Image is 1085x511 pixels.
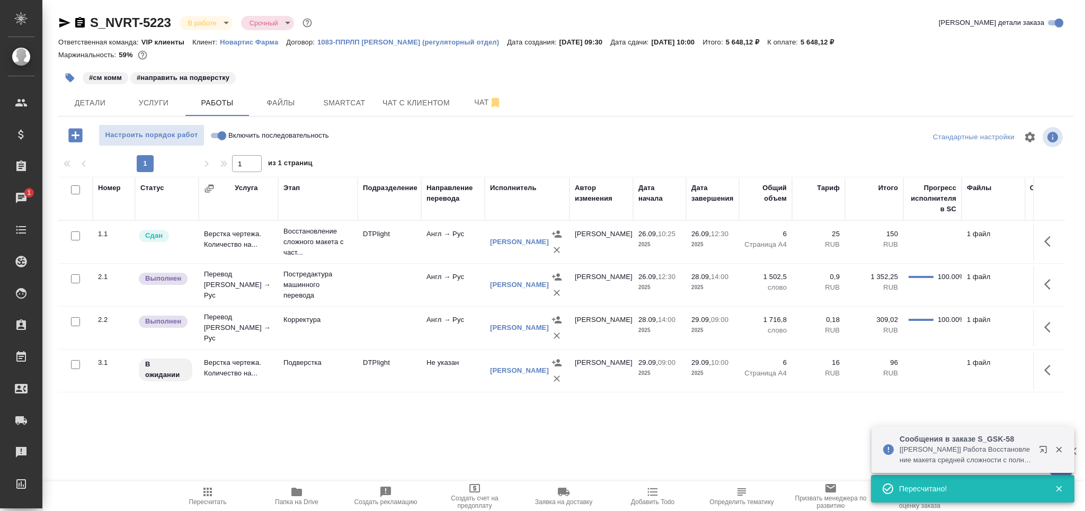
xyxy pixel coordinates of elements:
p: Выполнен [145,316,181,327]
p: 2025 [691,325,734,336]
p: VIP клиенты [141,38,192,46]
button: Папка на Drive [252,481,341,511]
button: Закрыть [1048,484,1070,494]
p: 1 файл [967,315,1020,325]
p: 1 352,25 [850,272,898,282]
p: 2025 [638,239,681,250]
span: Настроить порядок работ [104,129,199,141]
span: Посмотреть информацию [1043,127,1065,147]
button: В работе [185,19,220,28]
span: Папка на Drive [275,498,318,506]
div: Итого [878,183,898,193]
p: Корректура [283,315,352,325]
p: Выполнен [145,273,181,284]
span: Работы [192,96,243,110]
button: Удалить [549,371,565,387]
p: 09:00 [658,358,675,366]
div: Исполнитель завершил работу [138,315,193,329]
div: Дата завершения [691,183,734,204]
button: Пересчитать [163,481,252,511]
div: В работе [241,16,294,30]
div: Общий объем [744,183,787,204]
p: Страница А4 [744,368,787,379]
div: Менеджер проверил работу исполнителя, передает ее на следующий этап [138,229,193,243]
button: Создать рекламацию [341,481,430,511]
button: Назначить [549,226,565,242]
div: Подразделение [363,183,417,193]
button: Удалить [549,285,565,301]
p: 26.09, [638,273,658,281]
p: 2025 [638,325,681,336]
p: Страница А4 [1030,239,1083,250]
p: слово [1030,325,1083,336]
p: 6 [1030,229,1083,239]
div: В работе [180,16,233,30]
a: S_NVRT-5223 [90,15,171,30]
button: Назначить [549,355,565,371]
div: Исполнитель назначен, приступать к работе пока рано [138,357,193,382]
p: 14:00 [711,273,728,281]
div: Услуга [235,183,257,193]
p: Итого: [702,38,725,46]
p: Клиент: [192,38,220,46]
p: Восстановление сложного макета с част... [283,226,352,258]
div: Исполнитель [490,183,537,193]
p: RUB [850,239,898,250]
p: 1 файл [967,272,1020,282]
td: DTPlight [358,223,421,261]
p: 6 [744,357,787,368]
p: 59% [119,51,135,59]
div: 100.00% [938,272,956,282]
p: 10:25 [658,230,675,238]
p: 96 [850,357,898,368]
span: Создать рекламацию [354,498,417,506]
a: [PERSON_NAME] [490,324,549,331]
p: Страница А4 [744,239,787,250]
span: Добавить Todo [631,498,674,506]
span: Заявка на доставку [535,498,592,506]
td: [PERSON_NAME] [570,352,633,389]
p: 1 файл [967,229,1020,239]
p: RUB [797,325,840,336]
button: Заявка на доставку [519,481,608,511]
p: 1 716,8 [744,315,787,325]
td: [PERSON_NAME] [570,309,633,346]
p: 2025 [638,368,681,379]
button: 1907.27 RUB; [136,48,149,62]
a: [PERSON_NAME] [490,281,549,289]
div: Тариф [817,183,840,193]
p: слово [744,282,787,293]
p: 12:30 [711,230,728,238]
button: Здесь прячутся важные кнопки [1038,229,1063,254]
p: RUB [850,325,898,336]
span: Услуги [128,96,179,110]
span: Детали [65,96,115,110]
p: [DATE] 09:30 [559,38,611,46]
p: 10:00 [711,358,728,366]
p: #направить на подверстку [137,73,229,83]
button: Назначить [549,312,565,328]
svg: Отписаться [489,96,502,109]
p: Маржинальность: [58,51,119,59]
p: RUB [797,368,840,379]
td: Англ → Рус [421,223,485,261]
p: 29.09, [691,358,711,366]
p: Сдан [145,230,163,241]
p: 28.09, [638,316,658,324]
span: Чат [463,96,513,109]
p: 25 [797,229,840,239]
div: Исполнитель завершил работу [138,272,193,286]
a: Новартис Фарма [220,37,286,46]
p: 150 [850,229,898,239]
p: 1 файл [967,357,1020,368]
div: 3.1 [98,357,130,368]
span: 1 [21,187,37,198]
p: 0,9 [797,272,840,282]
span: [PERSON_NAME] детали заказа [939,17,1044,28]
p: слово [1030,282,1083,293]
p: Постредактура машинного перевода [283,269,352,301]
p: 29.09, [691,316,711,324]
p: 5 648,12 ₽ [726,38,768,46]
button: Здесь прячутся важные кнопки [1038,357,1063,383]
p: 09:00 [711,316,728,324]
